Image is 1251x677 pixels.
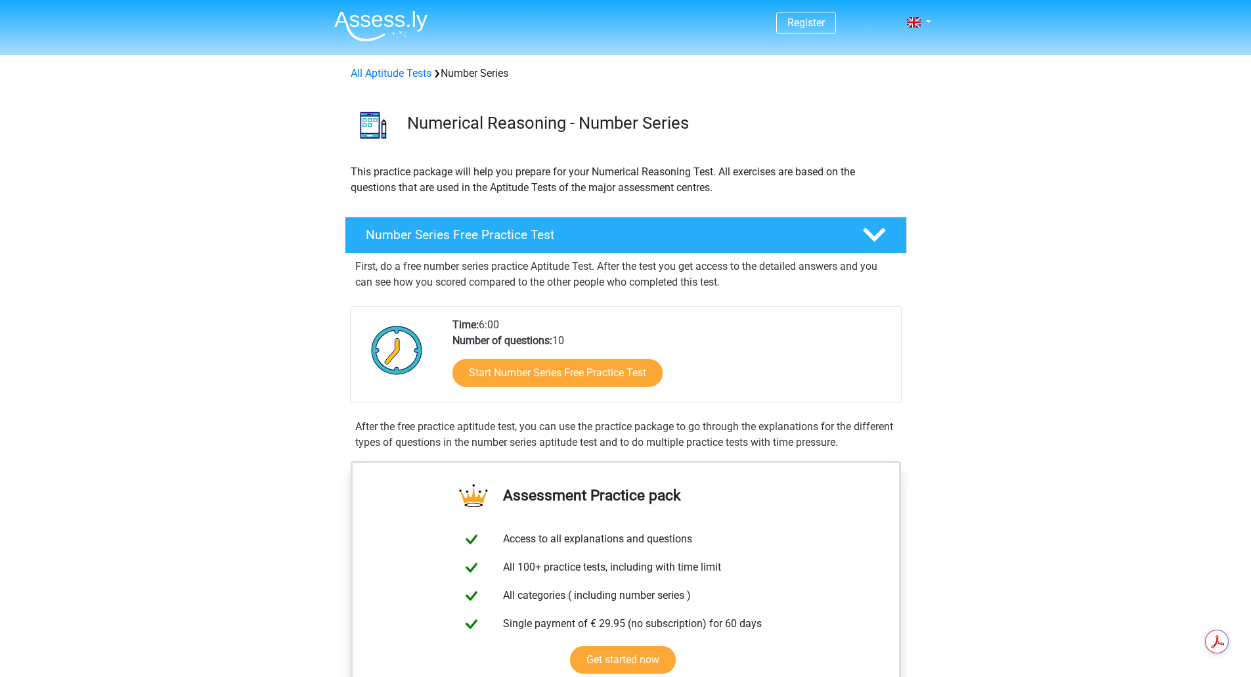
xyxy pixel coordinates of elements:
b: Time: [452,318,479,331]
img: number series [345,97,401,153]
img: Clock [364,317,430,383]
b: Number of questions: [452,334,552,347]
a: Start Number Series Free Practice Test [452,359,663,387]
div: 6:00 10 [443,317,900,403]
p: First, do a free number series practice Aptitude Test. After the test you get access to the detai... [355,259,896,290]
a: Number Series Free Practice Test [340,217,912,253]
h3: Numerical Reasoning - Number Series [407,113,896,133]
a: Get started now [570,646,676,674]
p: This practice package will help you prepare for your Numerical Reasoning Test. All exercises are ... [351,164,901,196]
div: After the free practice aptitude test, you can use the practice package to go through the explana... [350,419,902,450]
div: Number Series [345,66,906,81]
h4: Number Series Free Practice Test [366,227,841,242]
img: Assessly [334,11,428,41]
a: All Aptitude Tests [351,67,431,79]
a: Register [787,16,825,29]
